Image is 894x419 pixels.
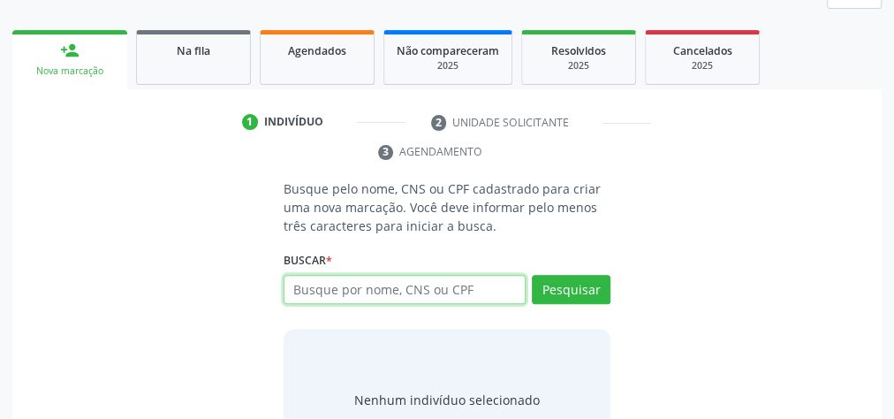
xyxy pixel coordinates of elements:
div: 2025 [534,59,623,72]
input: Busque por nome, CNS ou CPF [284,275,526,305]
div: 1 [242,114,258,130]
span: Cancelados [673,43,732,58]
span: Agendados [288,43,346,58]
span: Não compareceram [397,43,499,58]
div: Nova marcação [25,65,115,78]
label: Buscar [284,248,332,275]
button: Pesquisar [532,275,610,305]
div: 2025 [397,59,499,72]
p: Busque pelo nome, CNS ou CPF cadastrado para criar uma nova marcação. Você deve informar pelo men... [284,179,610,235]
div: person_add [60,41,80,60]
span: Na fila [177,43,210,58]
div: 2025 [658,59,746,72]
span: Resolvidos [551,43,606,58]
div: Indivíduo [264,114,323,130]
div: Nenhum indivíduo selecionado [354,391,540,409]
